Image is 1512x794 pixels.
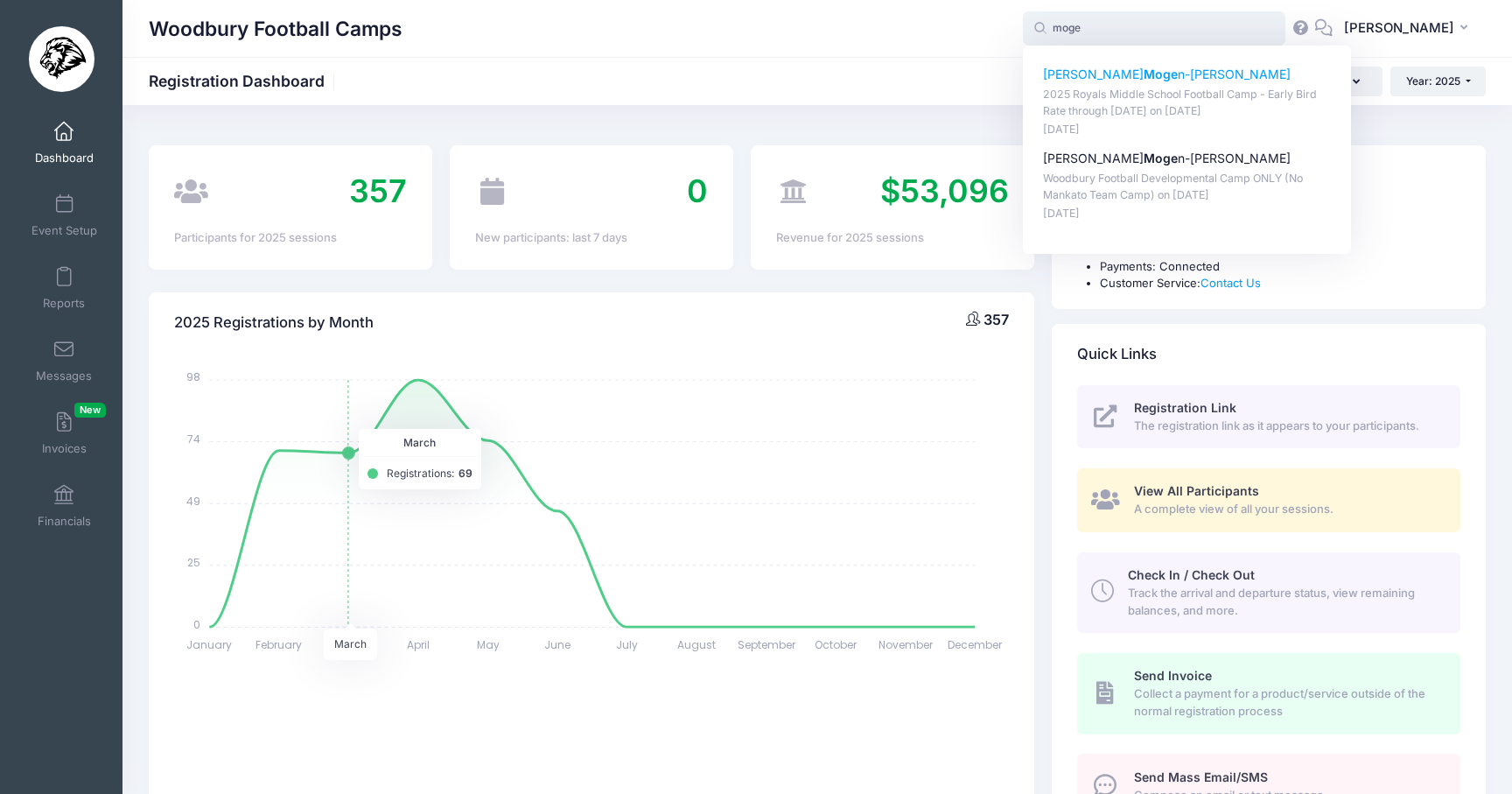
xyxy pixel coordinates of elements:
li: Customer Service: [1100,275,1460,292]
tspan: March [332,637,366,652]
span: View All Participants [1134,483,1259,498]
h4: 2025 Registrations by Month [174,298,374,348]
h1: Registration Dashboard [149,72,339,90]
a: Dashboard [23,112,106,173]
h1: Woodbury Football Camps [149,9,402,49]
a: Contact Us [1200,276,1261,290]
tspan: 74 [188,432,201,446]
div: Revenue for 2025 sessions [776,229,1009,247]
tspan: April [407,637,430,652]
button: Year: 2025 [1390,67,1486,96]
tspan: May [477,637,500,652]
tspan: July [616,637,638,652]
span: Year: 2025 [1406,74,1460,88]
tspan: 25 [188,555,201,570]
p: [PERSON_NAME] n-[PERSON_NAME] [1043,150,1332,168]
span: Dashboard [35,151,94,165]
img: Woodbury Football Camps [29,26,94,92]
span: $53,096 [880,172,1009,210]
h4: Quick Links [1077,329,1157,379]
tspan: 98 [187,369,201,384]
span: Collect a payment for a product/service outside of the normal registration process [1134,685,1440,720]
span: 357 [983,311,1009,328]
p: 2025 Royals Middle School Football Camp - Early Bird Rate through [DATE] on [DATE] [1043,87,1332,119]
span: Event Setup [31,223,97,238]
a: Event Setup [23,185,106,246]
tspan: December [948,637,1004,652]
li: Payments: Connected [1100,258,1460,276]
tspan: 0 [194,616,201,631]
div: New participants: last 7 days [475,229,708,247]
a: Check In / Check Out Track the arrival and departure status, view remaining balances, and more. [1077,552,1460,633]
span: Messages [36,369,92,383]
a: Send Invoice Collect a payment for a product/service outside of the normal registration process [1077,653,1460,734]
p: [DATE] [1043,122,1332,138]
span: The registration link as it appears to your participants. [1134,418,1440,435]
p: [DATE] [1043,206,1332,222]
tspan: November [878,637,934,652]
span: 0 [687,172,708,210]
tspan: 49 [187,493,201,508]
span: Reports [43,296,85,311]
div: Participants for 2025 sessions [174,229,407,247]
tspan: January [187,637,233,652]
p: [PERSON_NAME] n-[PERSON_NAME] [1043,66,1332,84]
span: New [74,403,106,418]
strong: Moge [1144,67,1178,81]
tspan: August [677,637,716,652]
span: Send Mass Email/SMS [1134,769,1268,784]
strong: Moge [1144,151,1178,165]
tspan: September [738,637,796,652]
p: Woodbury Football Developmental Camp ONLY (No Mankato Team Camp) on [DATE] [1043,171,1332,203]
span: Send Invoice [1134,668,1212,683]
input: Search by First Name, Last Name, or Email... [1023,11,1285,46]
span: 357 [349,172,407,210]
span: A complete view of all your sessions. [1134,501,1440,518]
span: Invoices [42,441,87,456]
a: Financials [23,475,106,537]
span: Financials [38,514,91,529]
a: Registration Link The registration link as it appears to your participants. [1077,385,1460,449]
span: Registration Link [1134,400,1236,415]
span: [PERSON_NAME] [1344,18,1454,38]
button: [PERSON_NAME] [1333,9,1486,49]
tspan: October [815,637,857,652]
a: Reports [23,257,106,319]
a: InvoicesNew [23,403,106,464]
tspan: February [256,637,303,652]
tspan: June [544,637,570,652]
a: View All Participants A complete view of all your sessions. [1077,468,1460,532]
span: Check In / Check Out [1128,567,1255,582]
span: Track the arrival and departure status, view remaining balances, and more. [1128,585,1440,619]
a: Messages [23,330,106,391]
